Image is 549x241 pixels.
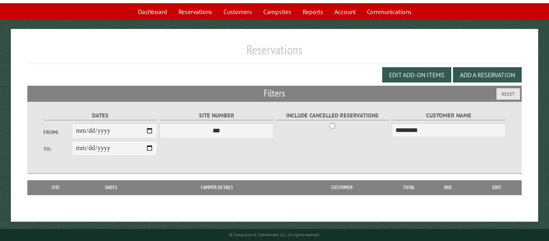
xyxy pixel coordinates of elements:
label: From: [43,128,72,136]
button: Add a Reservation [453,67,522,82]
a: Reservations [174,4,217,19]
a: Customers [219,4,257,19]
th: Due [425,180,472,195]
th: Edit [471,180,521,195]
a: Reports [298,4,328,19]
th: Site [31,180,80,195]
th: Customer [291,180,393,195]
label: Dates [43,111,157,120]
small: © Campground Commander LLC. All rights reserved. [229,232,320,237]
th: Camper Details [143,180,291,195]
label: Site Number [160,111,273,120]
a: Campsites [258,4,296,19]
a: Account [330,4,361,19]
a: Dashboard [133,4,172,19]
th: Total [393,180,425,195]
label: To: [43,145,72,153]
label: Include Cancelled Reservations [276,111,389,120]
h1: Reservations [27,42,521,64]
button: Reset [496,88,520,100]
a: Communications [362,4,416,19]
th: Dates [80,180,143,195]
label: Customer Name [392,111,506,120]
h2: Filters [27,86,521,101]
button: Edit Add-on Items [382,67,451,82]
